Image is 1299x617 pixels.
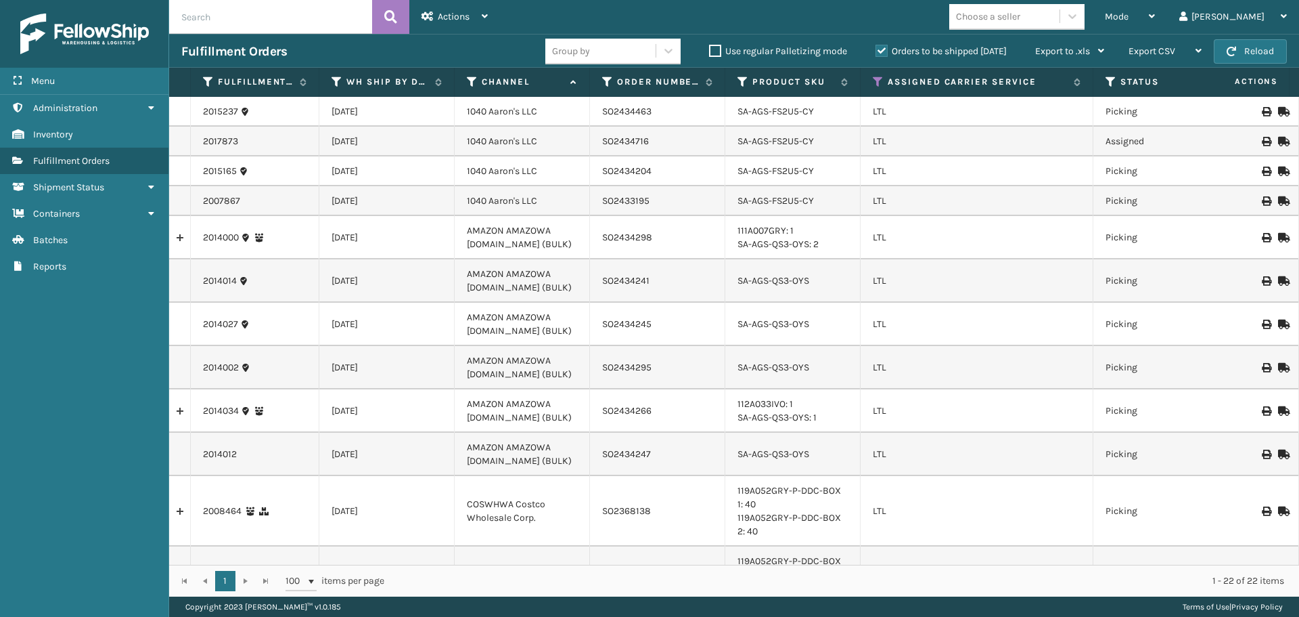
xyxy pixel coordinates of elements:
i: Print BOL [1262,363,1270,373]
a: Privacy Policy [1231,602,1283,612]
td: SO2434298 [590,216,725,259]
i: Print BOL [1262,450,1270,459]
span: Inventory [33,129,73,140]
span: Reports [33,261,66,272]
i: Print BOL [1262,233,1270,242]
span: Actions [438,11,470,22]
td: LTL [861,186,1093,216]
td: Picking [1093,476,1229,547]
td: SO2434241 [590,259,725,303]
td: [DATE] [319,389,455,433]
span: Batches [33,234,68,246]
label: Product SKU [752,76,834,88]
td: LTL [861,259,1093,303]
a: SA-AGS-QS3-OYS: 1 [737,412,817,423]
span: Export CSV [1129,45,1175,57]
a: SA-AGS-FS2U5-CY [737,165,814,177]
a: SA-AGS-FS2U5-CY [737,106,814,117]
a: SA-AGS-QS3-OYS [737,275,809,286]
td: Assigned [1093,127,1229,156]
td: [DATE] [319,476,455,547]
i: Mark as Shipped [1278,320,1286,329]
i: Mark as Shipped [1278,107,1286,116]
td: 1040 Aaron's LLC [455,127,590,156]
td: LTL [861,389,1093,433]
label: Fulfillment Order Id [218,76,293,88]
i: Print BOL [1262,196,1270,206]
a: 2015237 [203,105,238,119]
a: 119A052GRY-P-DDC-BOX 1: 40 [737,485,841,510]
td: AMAZON AMAZOWA [DOMAIN_NAME] (BULK) [455,303,590,346]
a: 2014012 [203,448,237,461]
i: Mark as Shipped [1278,233,1286,242]
span: Administration [33,102,97,114]
td: COSWHWA Costco Wholesale Corp. [455,476,590,547]
td: LTL [861,547,1093,617]
td: LTL [861,433,1093,476]
td: Picking [1093,97,1229,127]
td: SO2434463 [590,97,725,127]
a: Terms of Use [1183,602,1229,612]
i: Mark as Shipped [1278,507,1286,516]
div: Group by [552,44,590,58]
a: 1 [215,571,235,591]
td: COSWHWA Costco Wholesale Corp. [455,547,590,617]
i: Mark as Shipped [1278,137,1286,146]
span: Containers [33,208,80,219]
td: LTL [861,216,1093,259]
td: SO2368138 [590,476,725,547]
td: Picking [1093,186,1229,216]
a: 2014000 [203,231,239,244]
td: [DATE] [319,186,455,216]
i: Mark as Shipped [1278,450,1286,459]
a: SA-AGS-FS2U5-CY [737,135,814,147]
td: LTL [861,156,1093,186]
div: 1 - 22 of 22 items [403,574,1284,588]
a: SA-AGS-QS3-OYS [737,318,809,330]
label: Status [1120,76,1202,88]
td: LTL [861,346,1093,389]
td: Picking [1093,303,1229,346]
a: 119A052GRY-P-DDC-BOX 2: 40 [737,512,841,537]
span: items per page [286,571,384,591]
i: Mark as Shipped [1278,276,1286,286]
a: 111A007GRY: 1 [737,225,794,236]
td: SO2434716 [590,127,725,156]
td: [DATE] [319,303,455,346]
h3: Fulfillment Orders [181,43,287,60]
td: Picking [1093,216,1229,259]
a: 119A052GRY-P-DDC-BOX 1: 40 [737,555,841,580]
a: 2007867 [203,194,240,208]
td: Picking [1093,346,1229,389]
td: 1040 Aaron's LLC [455,186,590,216]
td: [DATE] [319,259,455,303]
a: 2014034 [203,404,239,418]
a: SA-AGS-QS3-OYS [737,448,809,460]
span: Fulfillment Orders [33,155,110,167]
span: Mode [1105,11,1129,22]
td: Picking [1093,259,1229,303]
span: 100 [286,574,306,588]
td: Picking [1093,547,1229,617]
img: logo [20,14,149,54]
a: 2015165 [203,165,237,178]
td: [DATE] [319,547,455,617]
label: Assigned Carrier Service [888,76,1067,88]
td: SO2368080 [590,547,725,617]
label: Channel [482,76,564,88]
td: LTL [861,127,1093,156]
label: Orders to be shipped [DATE] [875,45,1007,57]
td: [DATE] [319,433,455,476]
td: LTL [861,303,1093,346]
i: Print BOL [1262,320,1270,329]
span: Actions [1192,70,1286,93]
td: AMAZON AMAZOWA [DOMAIN_NAME] (BULK) [455,389,590,433]
a: SA-AGS-QS3-OYS [737,362,809,373]
td: LTL [861,476,1093,547]
a: 2014002 [203,361,239,375]
td: LTL [861,97,1093,127]
td: SO2434245 [590,303,725,346]
a: 2008464 [203,505,242,518]
a: SA-AGS-QS3-OYS: 2 [737,238,819,250]
td: SO2434266 [590,389,725,433]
